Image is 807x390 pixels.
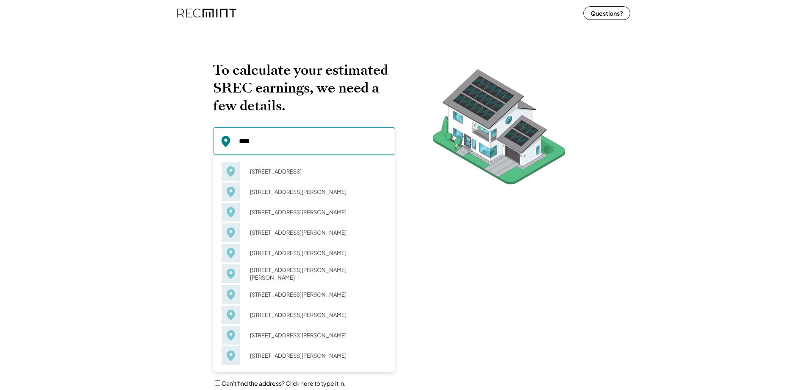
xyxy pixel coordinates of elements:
div: [STREET_ADDRESS][PERSON_NAME] [244,247,387,259]
div: [STREET_ADDRESS][PERSON_NAME] [244,227,387,238]
div: [STREET_ADDRESS][PERSON_NAME] [244,186,387,198]
img: recmint-logotype%403x%20%281%29.jpeg [177,2,236,24]
div: [STREET_ADDRESS][PERSON_NAME] [244,289,387,300]
div: [STREET_ADDRESS][PERSON_NAME] [244,329,387,341]
div: [STREET_ADDRESS][PERSON_NAME] [244,350,387,362]
button: Questions? [583,6,630,20]
div: [STREET_ADDRESS][PERSON_NAME] [244,309,387,321]
label: Can't find the address? Click here to type it in. [222,379,346,387]
img: RecMintArtboard%207.png [416,61,582,197]
h2: To calculate your estimated SREC earnings, we need a few details. [213,61,395,115]
div: [STREET_ADDRESS][PERSON_NAME] [244,206,387,218]
div: [STREET_ADDRESS][PERSON_NAME][PERSON_NAME] [244,264,387,283]
div: [STREET_ADDRESS] [244,166,387,177]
